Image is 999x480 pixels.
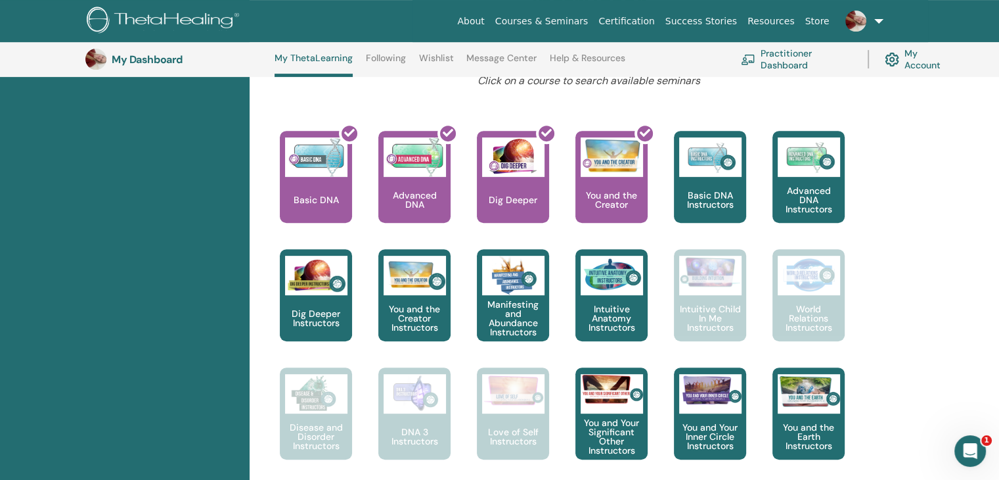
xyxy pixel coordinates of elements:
[466,53,537,74] a: Message Center
[384,256,446,295] img: You and the Creator Instructors
[741,45,852,74] a: Practitioner Dashboard
[575,191,648,209] p: You and the Creator
[378,131,451,249] a: Advanced DNA Advanced DNA
[778,137,840,177] img: Advanced DNA Instructors
[575,249,648,368] a: Intuitive Anatomy Instructors Intuitive Anatomy Instructors
[772,423,845,450] p: You and the Earth Instructors
[581,137,643,174] img: You and the Creator
[593,9,659,34] a: Certification
[280,249,352,368] a: Dig Deeper Instructors Dig Deeper Instructors
[660,9,742,34] a: Success Stories
[280,131,352,249] a: Basic DNA Basic DNA
[674,191,746,209] p: Basic DNA Instructors
[674,131,746,249] a: Basic DNA Instructors Basic DNA Instructors
[679,374,742,406] img: You and Your Inner Circle Instructors
[575,304,648,332] p: Intuitive Anatomy Instructors
[384,137,446,177] img: Advanced DNA
[772,304,845,332] p: World Relations Instructors
[477,249,549,368] a: Manifesting and Abundance Instructors Manifesting and Abundance Instructors
[575,418,648,455] p: You and Your Significant Other Instructors
[285,256,347,295] img: Dig Deeper Instructors
[87,7,244,36] img: logo.png
[285,137,347,177] img: Basic DNA
[581,374,643,404] img: You and Your Significant Other Instructors
[452,9,489,34] a: About
[378,191,451,209] p: Advanced DNA
[285,374,347,414] img: Disease and Disorder Instructors
[581,256,643,295] img: Intuitive Anatomy Instructors
[378,304,451,332] p: You and the Creator Instructors
[483,195,543,204] p: Dig Deeper
[275,53,353,77] a: My ThetaLearning
[419,53,454,74] a: Wishlist
[85,49,106,70] img: default.jpg
[477,427,549,446] p: Love of Self Instructors
[674,249,746,368] a: Intuitive Child In Me Instructors Intuitive Child In Me Instructors
[366,53,406,74] a: Following
[674,304,746,332] p: Intuitive Child In Me Instructors
[550,53,625,74] a: Help & Resources
[280,309,352,327] p: Dig Deeper Instructors
[800,9,835,34] a: Store
[885,49,899,70] img: cog.svg
[954,435,986,467] iframe: Intercom live chat
[742,9,800,34] a: Resources
[378,427,451,446] p: DNA 3 Instructors
[679,256,742,288] img: Intuitive Child In Me Instructors
[384,374,446,414] img: DNA 3 Instructors
[575,131,648,249] a: You and the Creator You and the Creator
[280,423,352,450] p: Disease and Disorder Instructors
[482,137,544,177] img: Dig Deeper
[112,53,243,66] h3: My Dashboard
[490,9,594,34] a: Courses & Seminars
[778,374,840,408] img: You and the Earth Instructors
[981,435,992,446] span: 1
[778,256,840,295] img: World Relations Instructors
[885,45,951,74] a: My Account
[772,131,845,249] a: Advanced DNA Instructors Advanced DNA Instructors
[845,11,866,32] img: default.jpg
[741,54,755,64] img: chalkboard-teacher.svg
[378,249,451,368] a: You and the Creator Instructors You and the Creator Instructors
[477,131,549,249] a: Dig Deeper Dig Deeper
[328,73,851,89] p: Click on a course to search available seminars
[679,137,742,177] img: Basic DNA Instructors
[772,249,845,368] a: World Relations Instructors World Relations Instructors
[674,423,746,450] p: You and Your Inner Circle Instructors
[772,186,845,214] p: Advanced DNA Instructors
[482,374,544,406] img: Love of Self Instructors
[477,300,549,337] p: Manifesting and Abundance Instructors
[482,256,544,295] img: Manifesting and Abundance Instructors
